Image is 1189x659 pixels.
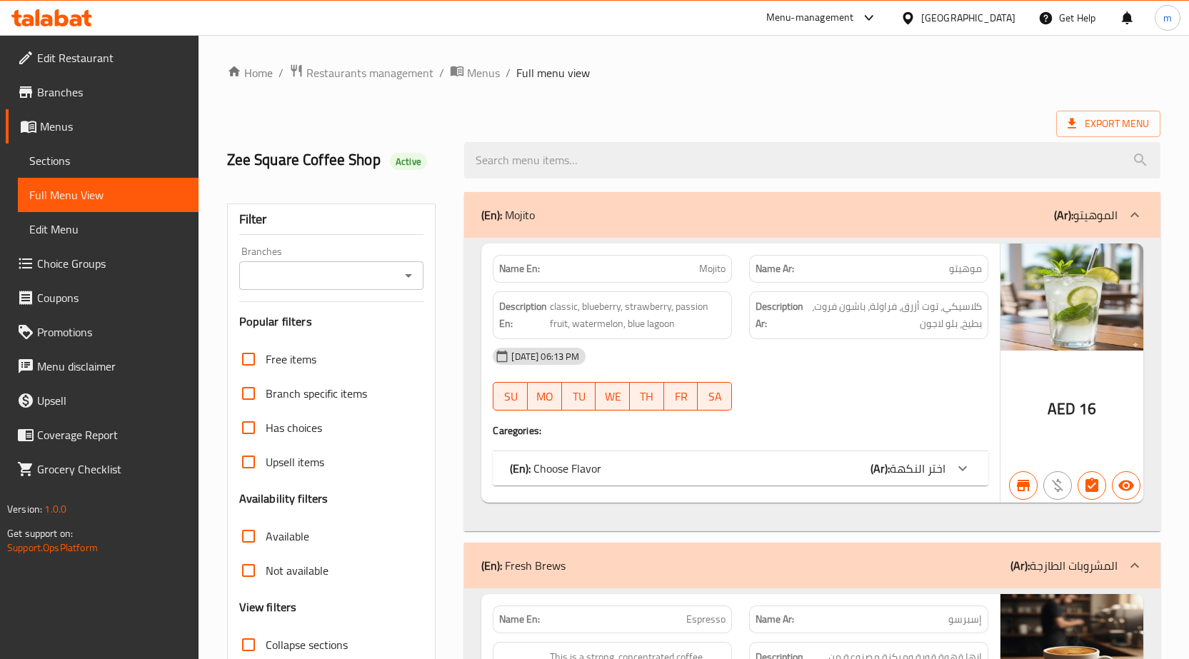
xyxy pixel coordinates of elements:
strong: Name En: [499,612,540,627]
span: Active [390,155,427,168]
a: Edit Restaurant [6,41,199,75]
img: Mojito638955264897120028.jpg [1000,243,1143,351]
p: Mojito [481,206,535,223]
button: WE [596,382,630,411]
span: Has choices [266,419,322,436]
span: Free items [266,351,316,368]
b: (En): [481,204,502,226]
span: Version: [7,500,42,518]
span: Menu disclaimer [37,358,187,375]
b: (En): [510,458,531,479]
span: TU [568,386,591,407]
div: (En): Mojito(Ar):الموهيتو [464,238,1160,531]
span: Export Menu [1056,111,1160,137]
span: كلاسيكي، توت أزرق، فراولة، باشون فروت، بطيخ، بلو لاجون [806,298,982,333]
li: / [439,64,444,81]
span: Coverage Report [37,426,187,443]
button: Available [1112,471,1140,500]
a: Branches [6,75,199,109]
span: إسبرسو [948,612,982,627]
span: Edit Menu [29,221,187,238]
span: Export Menu [1068,115,1149,133]
a: Full Menu View [18,178,199,212]
span: classic, blueberry, strawberry, passion fruit, watermelon, blue lagoon [550,298,726,333]
span: Espresso [686,612,726,627]
span: Full menu view [516,64,590,81]
p: المشروبات الطازجة [1010,557,1118,574]
strong: Name En: [499,261,540,276]
span: Choice Groups [37,255,187,272]
button: Has choices [1078,471,1106,500]
a: Menu disclaimer [6,349,199,383]
b: (En): [481,555,502,576]
a: Grocery Checklist [6,452,199,486]
div: Active [390,153,427,170]
li: / [506,64,511,81]
h4: Caregories: [493,423,988,438]
span: اختر النكهة [890,458,945,479]
b: (Ar): [1054,204,1073,226]
span: Upsell items [266,453,324,471]
span: FR [670,386,693,407]
button: SA [698,382,732,411]
span: SU [499,386,522,407]
a: Home [227,64,273,81]
a: Restaurants management [289,64,433,82]
div: [GEOGRAPHIC_DATA] [921,10,1015,26]
span: Promotions [37,323,187,341]
strong: Name Ar: [756,261,794,276]
span: Collapse sections [266,636,348,653]
span: Full Menu View [29,186,187,203]
span: Grocery Checklist [37,461,187,478]
a: Choice Groups [6,246,199,281]
a: Support.OpsPlatform [7,538,98,557]
b: (Ar): [871,458,890,479]
span: Menus [40,118,187,135]
p: الموهيتو [1054,206,1118,223]
p: Choose Flavor [510,460,601,477]
span: [DATE] 06:13 PM [506,350,585,363]
nav: breadcrumb [227,64,1160,82]
span: Coupons [37,289,187,306]
span: 16 [1079,395,1096,423]
strong: Name Ar: [756,612,794,627]
button: MO [528,382,562,411]
h3: Availability filters [239,491,328,507]
span: Restaurants management [306,64,433,81]
span: موهيتو [949,261,982,276]
button: Purchased item [1043,471,1072,500]
button: Branch specific item [1009,471,1038,500]
span: Available [266,528,309,545]
div: Filter [239,204,424,235]
a: Menus [6,109,199,144]
li: / [279,64,284,81]
button: Open [398,266,418,286]
span: Menus [467,64,500,81]
button: TU [562,382,596,411]
strong: Description Ar: [756,298,803,333]
div: (En): Fresh Brews(Ar):المشروبات الطازجة [464,543,1160,588]
input: search [464,142,1160,178]
a: Edit Menu [18,212,199,246]
div: (En): Choose Flavor(Ar):اختر النكهة [493,451,988,486]
span: 1.0.0 [44,500,66,518]
span: WE [601,386,624,407]
button: SU [493,382,528,411]
span: Get support on: [7,524,73,543]
span: TH [636,386,658,407]
button: FR [664,382,698,411]
h2: Zee Square Coffee Shop [227,149,448,171]
a: Promotions [6,315,199,349]
span: Branch specific items [266,385,367,402]
a: Sections [18,144,199,178]
span: AED [1048,395,1075,423]
span: Edit Restaurant [37,49,187,66]
strong: Description En: [499,298,547,333]
h3: Popular filters [239,313,424,330]
span: Not available [266,562,328,579]
button: TH [630,382,664,411]
a: Coupons [6,281,199,315]
span: Sections [29,152,187,169]
span: MO [533,386,556,407]
span: m [1163,10,1172,26]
